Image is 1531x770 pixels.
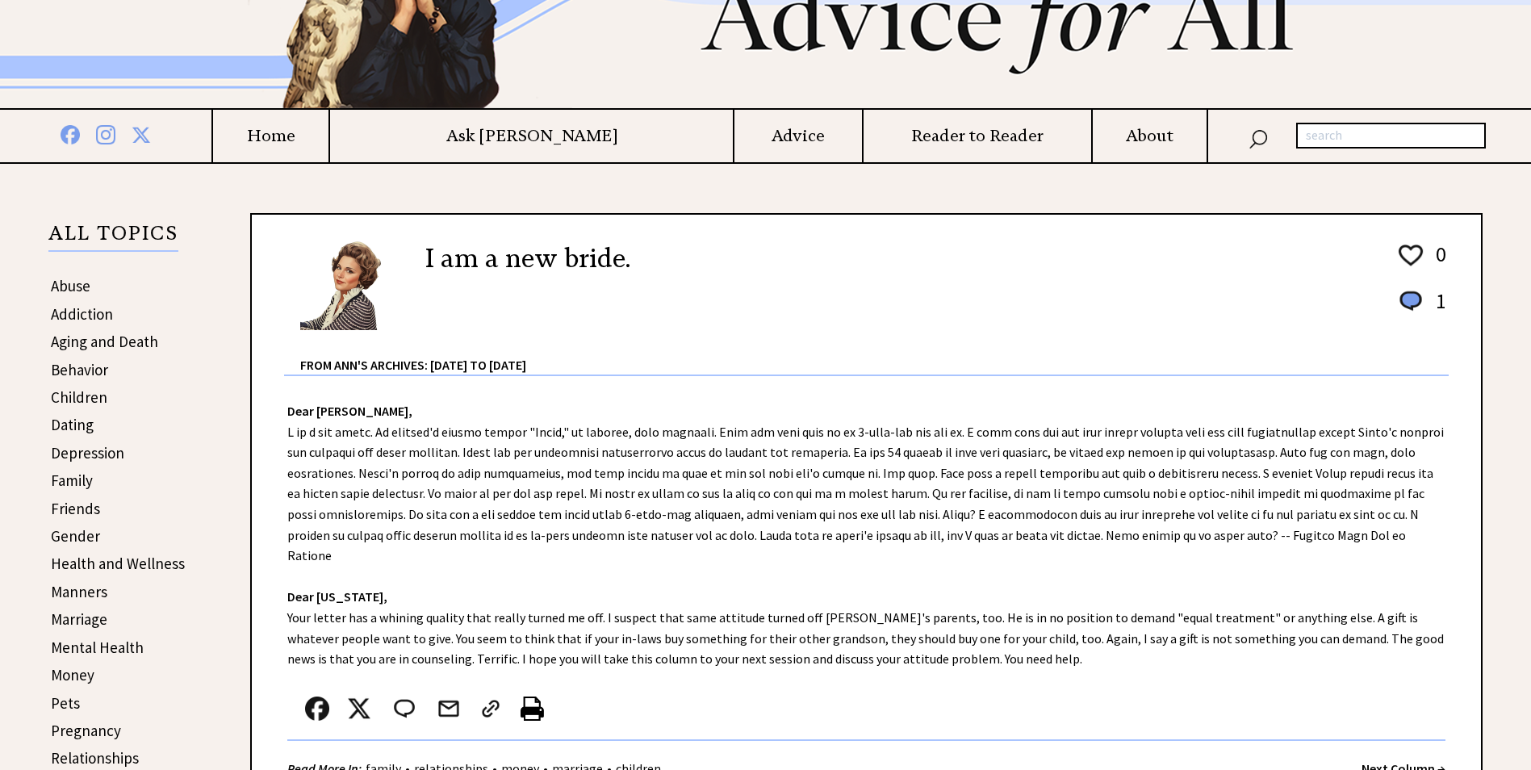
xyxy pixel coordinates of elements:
a: Home [213,126,328,146]
a: Health and Wellness [51,554,185,573]
strong: Dear [PERSON_NAME], [287,403,412,419]
a: Manners [51,582,107,601]
a: Reader to Reader [864,126,1092,146]
a: Abuse [51,276,90,295]
td: 0 [1428,241,1447,286]
a: Dating [51,415,94,434]
strong: Dear [US_STATE], [287,588,387,605]
img: Ann6%20v2%20small.png [300,239,401,330]
a: Relationships [51,748,139,768]
td: 1 [1428,287,1447,330]
input: search [1296,123,1486,149]
a: Friends [51,499,100,518]
a: Marriage [51,609,107,629]
a: Pets [51,693,80,713]
a: Advice [734,126,861,146]
img: search_nav.png [1249,126,1268,149]
a: Mental Health [51,638,144,657]
img: facebook.png [305,697,329,721]
img: facebook%20blue.png [61,122,80,144]
p: ALL TOPICS [48,224,178,252]
img: x%20blue.png [132,123,151,144]
img: message_round%202.png [391,697,418,721]
a: Ask [PERSON_NAME] [330,126,733,146]
img: message_round%201.png [1396,288,1425,314]
a: Gender [51,526,100,546]
img: heart_outline%201.png [1396,241,1425,270]
a: Money [51,665,94,684]
a: Behavior [51,360,108,379]
a: About [1093,126,1207,146]
a: Addiction [51,304,113,324]
div: From Ann's Archives: [DATE] to [DATE] [300,332,1449,375]
a: Pregnancy [51,721,121,740]
img: mail.png [437,697,461,721]
img: link_02.png [479,697,503,721]
img: printer%20icon.png [521,697,544,721]
img: instagram%20blue.png [96,122,115,144]
a: Aging and Death [51,332,158,351]
h2: I am a new bride. [425,239,630,278]
a: Family [51,471,93,490]
a: Depression [51,443,124,462]
img: x_small.png [347,697,371,721]
a: Children [51,387,107,407]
